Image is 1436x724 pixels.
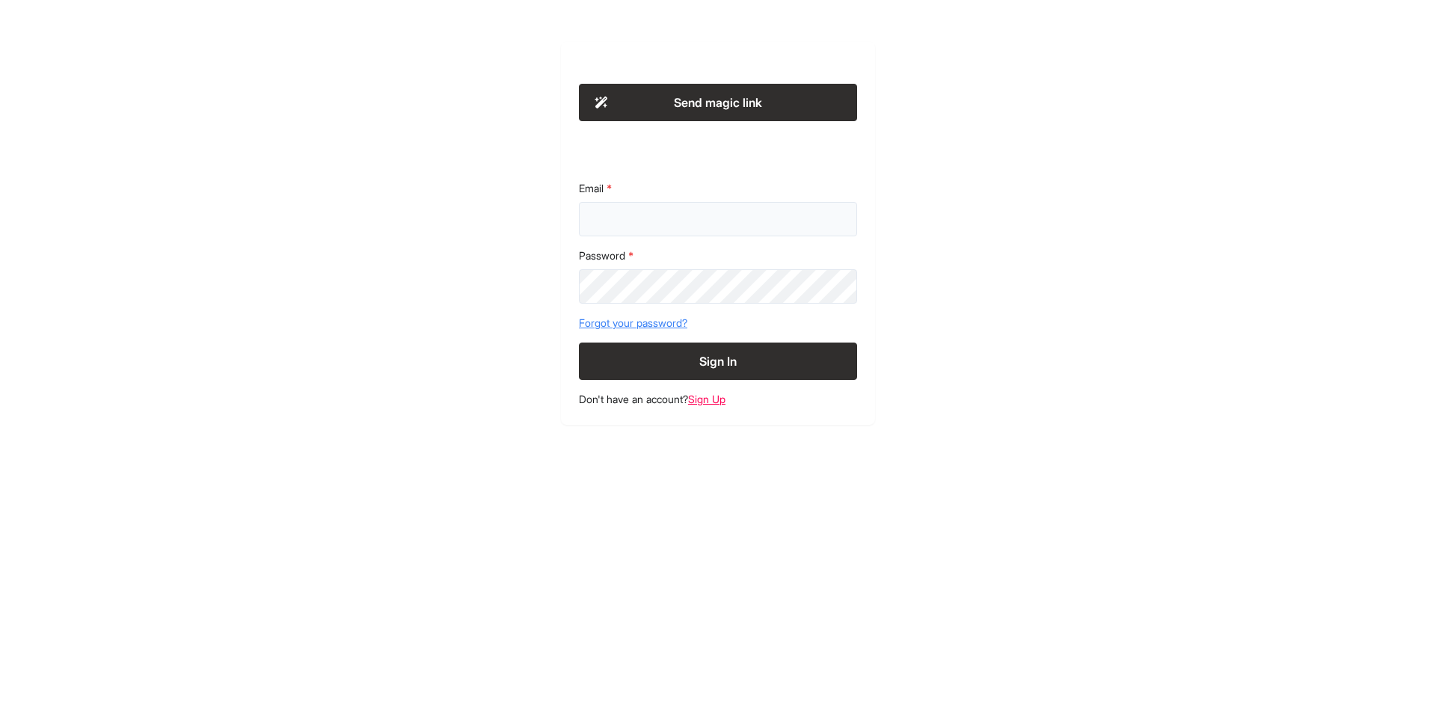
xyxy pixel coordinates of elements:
label: Password [579,248,857,263]
a: Forgot your password? [579,316,857,331]
a: Sign Up [688,393,725,405]
button: Send magic link [579,84,857,121]
footer: Don't have an account? [579,392,857,407]
label: Email [579,181,857,196]
button: Sign In [579,343,857,380]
